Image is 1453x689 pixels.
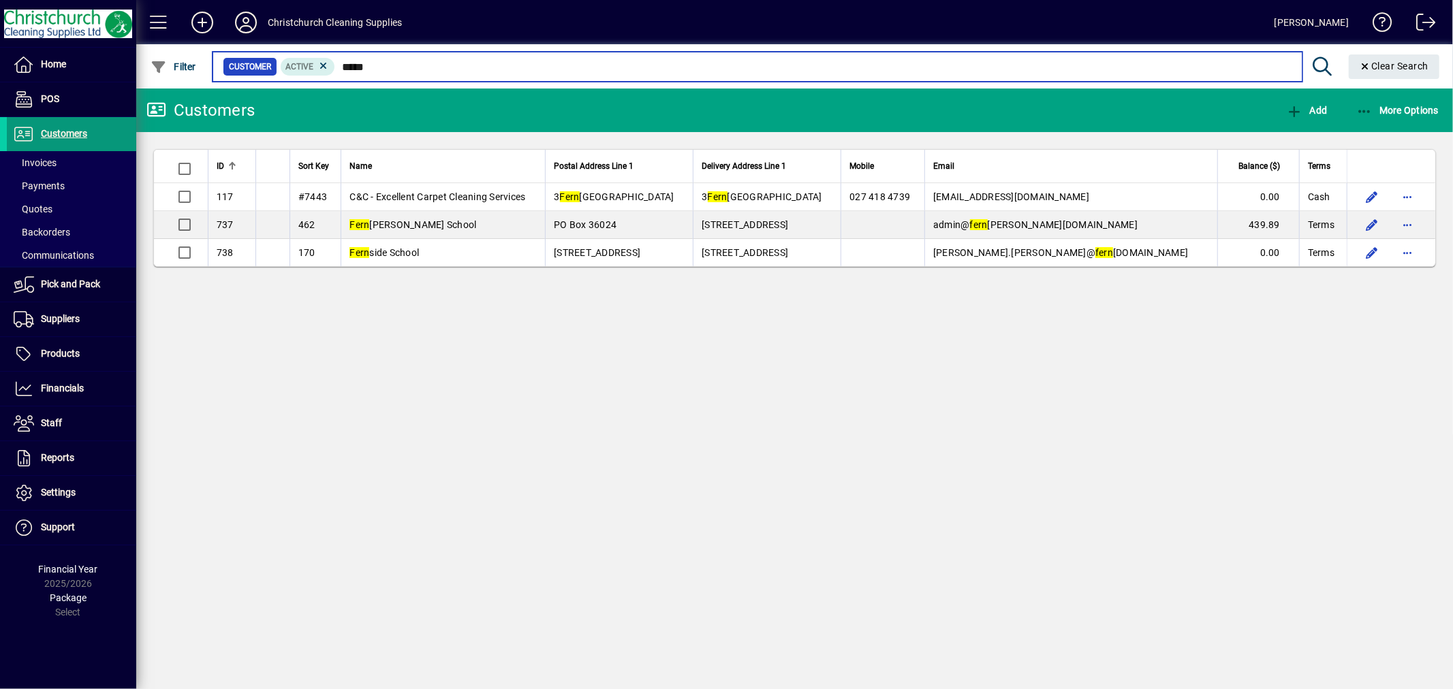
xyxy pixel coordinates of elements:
[1286,105,1327,116] span: Add
[349,219,476,230] span: [PERSON_NAME] School
[970,219,988,230] em: fern
[217,191,234,202] span: 117
[14,157,57,168] span: Invoices
[1226,159,1292,174] div: Balance ($)
[7,221,136,244] a: Backorders
[349,247,369,258] em: Fern
[1275,12,1349,33] div: [PERSON_NAME]
[1349,54,1440,79] button: Clear
[41,417,62,428] span: Staff
[1353,98,1443,123] button: More Options
[7,174,136,197] a: Payments
[702,159,786,174] span: Delivery Address Line 1
[1238,159,1280,174] span: Balance ($)
[217,247,234,258] span: 738
[41,128,87,139] span: Customers
[849,191,910,202] span: 027 418 4739
[7,82,136,116] a: POS
[1396,186,1418,208] button: More options
[14,204,52,214] span: Quotes
[933,191,1089,202] span: [EMAIL_ADDRESS][DOMAIN_NAME]
[1356,105,1439,116] span: More Options
[7,511,136,545] a: Support
[1308,246,1334,259] span: Terms
[1217,239,1299,266] td: 0.00
[41,522,75,532] span: Support
[933,159,954,174] span: Email
[1361,214,1383,236] button: Edit
[286,62,314,71] span: Active
[1396,214,1418,236] button: More options
[229,60,271,74] span: Customer
[281,58,335,76] mat-chip: Activation Status: Active
[349,247,419,258] span: side School
[349,191,525,202] span: C&C - Excellent Carpet Cleaning Services
[1396,242,1418,263] button: More options
[217,159,247,174] div: ID
[1283,98,1330,123] button: Add
[1217,211,1299,239] td: 439.89
[702,219,788,230] span: [STREET_ADDRESS]
[14,180,65,191] span: Payments
[50,592,87,603] span: Package
[39,564,98,575] span: Financial Year
[1308,218,1334,231] span: Terms
[7,372,136,406] a: Financials
[7,337,136,371] a: Products
[7,151,136,174] a: Invoices
[1362,3,1392,47] a: Knowledge Base
[933,159,1209,174] div: Email
[41,278,100,289] span: Pick and Pack
[146,99,255,121] div: Customers
[1095,247,1113,258] em: fern
[7,476,136,510] a: Settings
[560,191,580,202] em: Fern
[7,197,136,221] a: Quotes
[41,93,59,104] span: POS
[1308,159,1330,174] span: Terms
[554,247,640,258] span: [STREET_ADDRESS]
[1406,3,1436,47] a: Logout
[7,244,136,267] a: Communications
[41,452,74,463] span: Reports
[554,219,616,230] span: PO Box 36024
[1361,242,1383,263] button: Edit
[933,247,1188,258] span: [PERSON_NAME].[PERSON_NAME]@ [DOMAIN_NAME]
[224,10,268,35] button: Profile
[1217,183,1299,211] td: 0.00
[1308,190,1330,204] span: Cash
[7,48,136,82] a: Home
[7,302,136,336] a: Suppliers
[933,219,1138,230] span: admin@ [PERSON_NAME][DOMAIN_NAME]
[298,191,327,202] span: #7443
[41,383,84,394] span: Financials
[298,247,315,258] span: 170
[41,487,76,498] span: Settings
[217,159,224,174] span: ID
[14,227,70,238] span: Backorders
[554,159,634,174] span: Postal Address Line 1
[268,12,402,33] div: Christchurch Cleaning Supplies
[217,219,234,230] span: 737
[7,406,136,440] a: Staff
[708,191,728,202] em: Fern
[41,313,80,324] span: Suppliers
[1361,186,1383,208] button: Edit
[41,59,66,69] span: Home
[147,54,200,79] button: Filter
[702,191,822,202] span: 3 [GEOGRAPHIC_DATA]
[702,247,788,258] span: [STREET_ADDRESS]
[41,348,80,359] span: Products
[1360,61,1429,71] span: Clear Search
[849,159,874,174] span: Mobile
[181,10,224,35] button: Add
[554,191,674,202] span: 3 [GEOGRAPHIC_DATA]
[849,159,916,174] div: Mobile
[349,159,537,174] div: Name
[298,159,329,174] span: Sort Key
[151,61,196,72] span: Filter
[7,441,136,475] a: Reports
[349,219,369,230] em: Fern
[349,159,372,174] span: Name
[298,219,315,230] span: 462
